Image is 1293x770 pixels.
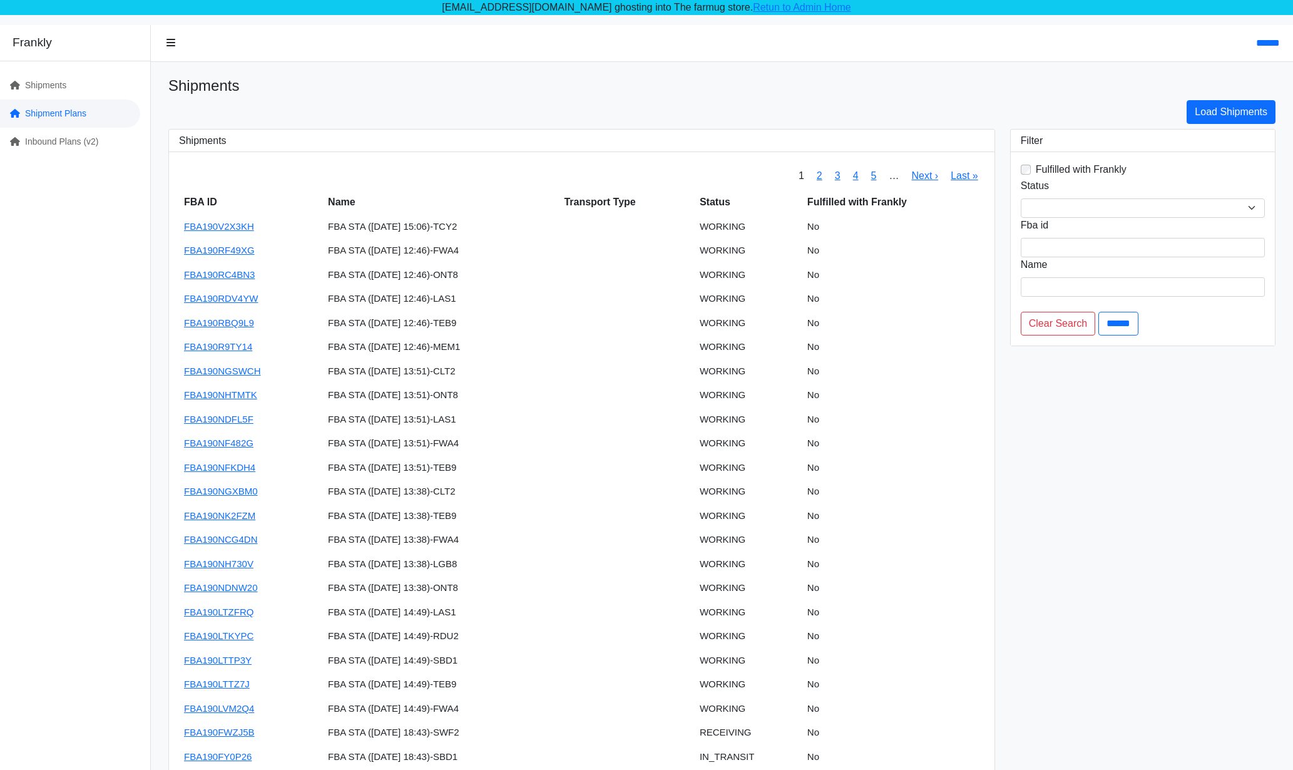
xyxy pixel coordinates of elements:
a: FBA190NGXBM0 [184,486,258,496]
td: FBA STA ([DATE] 14:49)-FWA4 [323,697,559,721]
span: … [882,162,905,190]
td: WORKING [695,480,802,504]
td: FBA STA ([DATE] 14:49)-LAS1 [323,600,559,625]
td: No [802,504,984,528]
th: Status [695,190,802,215]
label: Name [1021,257,1048,272]
td: FBA STA ([DATE] 13:38)-LGB8 [323,552,559,577]
a: FBA190RC4BN3 [184,269,255,280]
td: FBA STA ([DATE] 15:06)-TCY2 [323,215,559,239]
td: FBA STA ([DATE] 13:51)-FWA4 [323,431,559,456]
td: FBA STA ([DATE] 13:51)-TEB9 [323,456,559,480]
td: FBA STA ([DATE] 13:51)-ONT8 [323,383,559,408]
td: FBA STA ([DATE] 13:38)-TEB9 [323,504,559,528]
td: WORKING [695,215,802,239]
a: Next › [911,170,938,181]
td: WORKING [695,600,802,625]
h3: Shipments [179,135,984,146]
a: FBA190NH730V [184,558,253,569]
td: WORKING [695,408,802,432]
td: FBA STA ([DATE] 13:51)-CLT2 [323,359,559,384]
td: WORKING [695,624,802,649]
td: No [802,552,984,577]
td: WORKING [695,335,802,359]
td: No [802,649,984,673]
label: Status [1021,178,1049,193]
td: No [802,456,984,480]
nav: pager [792,162,984,190]
td: No [802,576,984,600]
a: FBA190R9TY14 [184,341,252,352]
a: FBA190NF482G [184,438,253,448]
a: Last » [951,170,978,181]
td: WORKING [695,263,802,287]
td: No [802,359,984,384]
a: FBA190NFKDH4 [184,462,255,473]
td: FBA STA ([DATE] 13:38)-ONT8 [323,576,559,600]
td: No [802,480,984,504]
td: WORKING [695,504,802,528]
td: No [802,624,984,649]
td: FBA STA ([DATE] 14:49)-TEB9 [323,672,559,697]
h1: Shipments [168,77,1275,95]
td: No [802,311,984,336]
a: FBA190NCG4DN [184,534,258,545]
a: 5 [871,170,877,181]
a: 3 [835,170,841,181]
td: No [802,287,984,311]
a: FBA190LVM2Q4 [184,703,254,714]
td: WORKING [695,576,802,600]
td: No [802,528,984,552]
td: No [802,335,984,359]
td: FBA STA ([DATE] 18:43)-SBD1 [323,745,559,769]
a: FBA190NK2FZM [184,510,255,521]
a: FBA190NDFL5F [184,414,253,424]
a: FBA190RF49XG [184,245,255,255]
td: WORKING [695,431,802,456]
td: No [802,721,984,745]
td: No [802,697,984,721]
th: Fulfilled with Frankly [802,190,984,215]
td: WORKING [695,697,802,721]
td: WORKING [695,528,802,552]
td: WORKING [695,287,802,311]
td: No [802,600,984,625]
a: 2 [817,170,822,181]
td: FBA STA ([DATE] 14:49)-RDU2 [323,624,559,649]
td: FBA STA ([DATE] 14:49)-SBD1 [323,649,559,673]
td: WORKING [695,239,802,263]
a: Load Shipments [1187,100,1275,124]
label: Fba id [1021,218,1048,233]
td: No [802,239,984,263]
td: No [802,408,984,432]
td: IN_TRANSIT [695,745,802,769]
a: FBA190LTKYPC [184,630,253,641]
a: FBA190RBQ9L9 [184,317,254,328]
a: 4 [853,170,859,181]
td: No [802,431,984,456]
a: FBA190FWZJ5B [184,727,255,737]
th: Transport Type [559,190,695,215]
a: FBA190V2X3KH [184,221,254,232]
th: FBA ID [179,190,323,215]
a: Clear Search [1021,312,1095,336]
a: FBA190NDNW20 [184,582,258,593]
a: FBA190LTZFRQ [184,607,253,617]
a: FBA190RDV4YW [184,293,258,304]
td: No [802,263,984,287]
td: WORKING [695,383,802,408]
td: No [802,383,984,408]
td: No [802,215,984,239]
td: WORKING [695,311,802,336]
label: Fulfilled with Frankly [1036,162,1127,177]
td: WORKING [695,552,802,577]
th: Name [323,190,559,215]
td: FBA STA ([DATE] 13:38)-FWA4 [323,528,559,552]
a: Retun to Admin Home [753,2,851,13]
span: 1 [792,162,810,190]
td: No [802,745,984,769]
td: RECEIVING [695,721,802,745]
td: WORKING [695,359,802,384]
td: WORKING [695,456,802,480]
a: FBA190LTTP3Y [184,655,252,665]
